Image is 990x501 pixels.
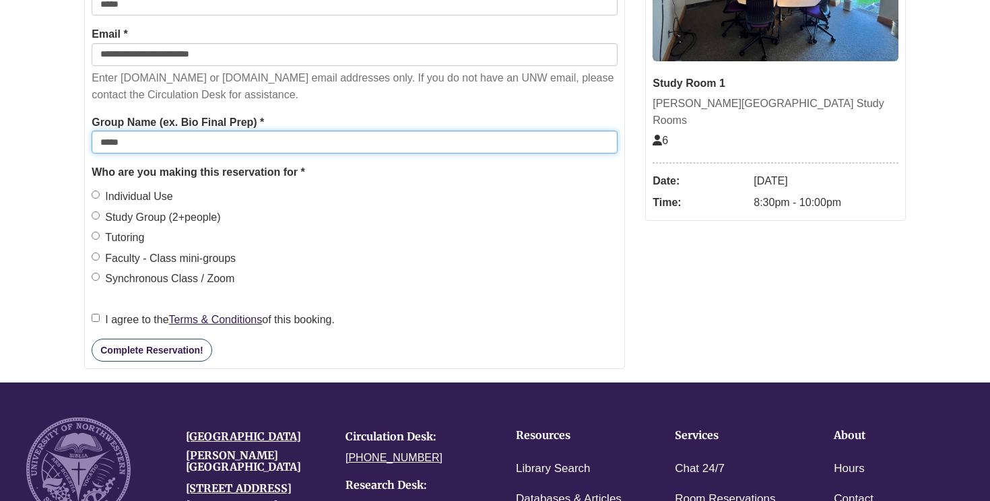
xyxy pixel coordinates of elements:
[92,164,618,181] legend: Who are you making this reservation for *
[675,459,725,479] a: Chat 24/7
[92,253,100,261] input: Faculty - Class mini-groups
[92,250,236,267] label: Faculty - Class mini-groups
[345,452,442,463] a: [PHONE_NUMBER]
[653,170,747,192] dt: Date:
[653,192,747,213] dt: Time:
[92,211,100,220] input: Study Group (2+people)
[653,75,898,92] div: Study Room 1
[653,135,668,146] span: The capacity of this space
[754,170,898,192] dd: [DATE]
[92,69,618,104] p: Enter [DOMAIN_NAME] or [DOMAIN_NAME] email addresses only. If you do not have an UNW email, pleas...
[92,191,100,199] input: Individual Use
[92,209,220,226] label: Study Group (2+people)
[92,114,264,131] label: Group Name (ex. Bio Final Prep) *
[653,95,898,129] div: [PERSON_NAME][GEOGRAPHIC_DATA] Study Rooms
[92,26,127,43] label: Email *
[92,314,100,322] input: I agree to theTerms & Conditionsof this booking.
[345,431,485,443] h4: Circulation Desk:
[92,188,173,205] label: Individual Use
[834,459,864,479] a: Hours
[186,430,301,443] a: [GEOGRAPHIC_DATA]
[169,314,263,325] a: Terms & Conditions
[92,311,335,329] label: I agree to the of this booking.
[754,192,898,213] dd: 8:30pm - 10:00pm
[92,232,100,240] input: Tutoring
[92,270,234,288] label: Synchronous Class / Zoom
[92,229,144,246] label: Tutoring
[186,450,325,473] h4: [PERSON_NAME][GEOGRAPHIC_DATA]
[516,430,633,442] h4: Resources
[675,430,792,442] h4: Services
[345,479,485,492] h4: Research Desk:
[92,339,211,362] button: Complete Reservation!
[92,273,100,281] input: Synchronous Class / Zoom
[834,430,951,442] h4: About
[516,459,591,479] a: Library Search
